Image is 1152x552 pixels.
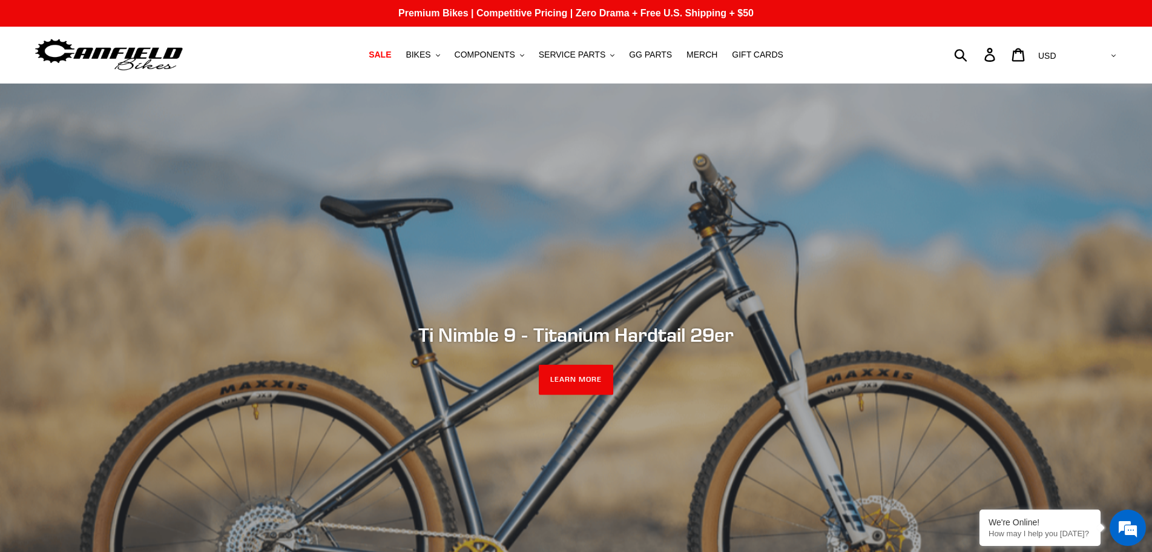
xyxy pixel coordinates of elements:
[246,324,906,347] h2: Ti Nimble 9 - Titanium Hardtail 29er
[363,47,397,63] a: SALE
[623,47,678,63] a: GG PARTS
[449,47,530,63] button: COMPONENTS
[629,50,672,60] span: GG PARTS
[680,47,723,63] a: MERCH
[989,529,1091,538] p: How may I help you today?
[400,47,446,63] button: BIKES
[455,50,515,60] span: COMPONENTS
[961,41,992,68] input: Search
[533,47,620,63] button: SERVICE PARTS
[539,365,613,395] a: LEARN MORE
[726,47,789,63] a: GIFT CARDS
[406,50,430,60] span: BIKES
[33,36,185,74] img: Canfield Bikes
[686,50,717,60] span: MERCH
[369,50,391,60] span: SALE
[539,50,605,60] span: SERVICE PARTS
[989,517,1091,527] div: We're Online!
[732,50,783,60] span: GIFT CARDS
